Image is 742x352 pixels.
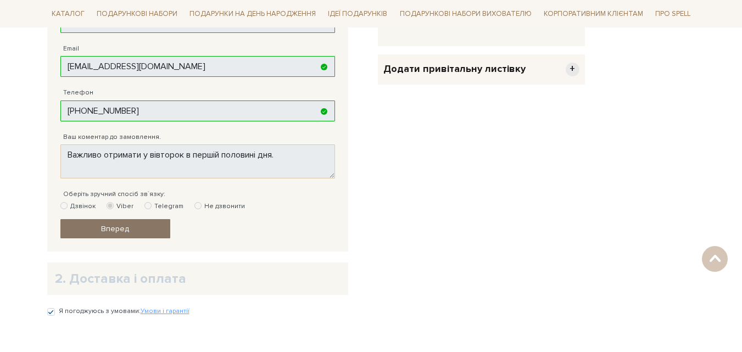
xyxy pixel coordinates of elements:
[141,307,189,315] a: Умови і гарантії
[323,5,392,23] a: Ідеї подарунків
[539,4,648,23] a: Корпоративним клієнтам
[55,270,341,287] h2: 2. Доставка і оплата
[383,63,526,75] span: Додати привітальну листівку
[566,63,579,76] span: +
[651,5,695,23] a: Про Spell
[59,306,189,316] label: Я погоджуюсь з умовами:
